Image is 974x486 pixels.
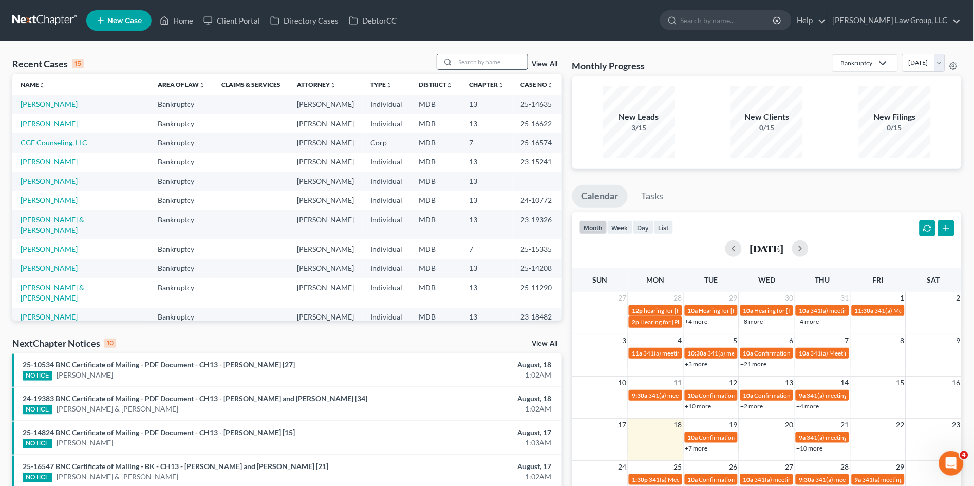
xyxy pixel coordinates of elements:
[23,394,367,403] a: 24-19383 BNC Certificate of Mailing - PDF Document - CH13 - [PERSON_NAME] and [PERSON_NAME] [34]
[743,349,754,357] span: 10a
[155,11,198,30] a: Home
[632,318,639,326] span: 2p
[382,370,552,380] div: 1:02AM
[733,334,739,347] span: 5
[382,427,552,438] div: August, 17
[815,476,914,483] span: 341(a) meeting for [PERSON_NAME]
[699,434,816,441] span: Confirmation hearing for [PERSON_NAME]
[799,476,814,483] span: 9:30a
[731,123,803,133] div: 0/15
[810,307,964,314] span: 341(a) meeting for [PERSON_NAME] & [PERSON_NAME]
[21,157,78,166] a: [PERSON_NAME]
[411,95,461,114] td: MDB
[799,434,806,441] span: 9a
[461,239,513,258] td: 7
[363,308,411,327] td: Individual
[411,239,461,258] td: MDB
[21,138,87,147] a: CGE Counseling, LLC
[12,58,84,70] div: Recent Cases
[363,191,411,210] td: Individual
[363,133,411,152] td: Corp
[21,81,45,88] a: Nameunfold_more
[21,312,78,321] a: [PERSON_NAME]
[649,476,748,483] span: 341(a) Meeting for [PERSON_NAME]
[382,404,552,414] div: 1:02AM
[828,11,961,30] a: [PERSON_NAME] Law Group, LLC
[632,307,643,314] span: 12p
[673,377,683,389] span: 11
[363,259,411,278] td: Individual
[699,476,816,483] span: Confirmation hearing for [PERSON_NAME]
[621,334,627,347] span: 3
[158,81,205,88] a: Area of Lawunfold_more
[513,153,562,172] td: 23-15241
[382,438,552,448] div: 1:03AM
[382,472,552,482] div: 1:02AM
[149,133,214,152] td: Bankruptcy
[21,215,84,234] a: [PERSON_NAME] & [PERSON_NAME]
[21,196,78,204] a: [PERSON_NAME]
[513,95,562,114] td: 25-14635
[632,476,648,483] span: 1:30p
[855,307,874,314] span: 11:30a
[330,82,336,88] i: unfold_more
[521,81,554,88] a: Case Nounfold_more
[198,11,265,30] a: Client Portal
[149,191,214,210] td: Bankruptcy
[382,461,552,472] div: August, 17
[289,210,363,239] td: [PERSON_NAME]
[617,461,627,473] span: 24
[513,191,562,210] td: 24-10772
[895,419,906,431] span: 22
[951,377,962,389] span: 16
[513,259,562,278] td: 25-14208
[411,210,461,239] td: MDB
[673,292,683,304] span: 28
[149,278,214,307] td: Bankruptcy
[572,185,628,208] a: Calendar
[104,339,116,348] div: 10
[617,419,627,431] span: 17
[456,54,528,69] input: Search by name...
[617,292,627,304] span: 27
[743,391,754,399] span: 10a
[411,308,461,327] td: MDB
[673,461,683,473] span: 25
[21,264,78,272] a: [PERSON_NAME]
[513,210,562,239] td: 23-19326
[461,133,513,152] td: 7
[363,153,411,172] td: Individual
[57,404,179,414] a: [PERSON_NAME] & [PERSON_NAME]
[447,82,453,88] i: unfold_more
[289,278,363,307] td: [PERSON_NAME]
[633,220,654,234] button: day
[743,307,754,314] span: 10a
[758,275,775,284] span: Wed
[632,349,642,357] span: 11a
[411,191,461,210] td: MDB
[900,334,906,347] span: 8
[927,275,940,284] span: Sat
[640,318,720,326] span: Hearing for [PERSON_NAME]
[647,275,665,284] span: Mon
[873,275,884,284] span: Fri
[699,307,779,314] span: Hearing for [PERSON_NAME]
[23,360,295,369] a: 25-10534 BNC Certificate of Mailing - PDF Document - CH13 - [PERSON_NAME] [27]
[603,111,675,123] div: New Leads
[265,11,344,30] a: Directory Cases
[21,283,84,302] a: [PERSON_NAME] & [PERSON_NAME]
[855,476,861,483] span: 9a
[57,472,179,482] a: [PERSON_NAME] & [PERSON_NAME]
[939,451,964,476] iframe: Intercom live chat
[363,239,411,258] td: Individual
[548,82,554,88] i: unfold_more
[799,349,809,357] span: 10a
[149,210,214,239] td: Bankruptcy
[807,434,906,441] span: 341(a) meeting for [PERSON_NAME]
[21,177,78,185] a: [PERSON_NAME]
[863,476,962,483] span: 341(a) meeting for [PERSON_NAME]
[741,402,763,410] a: +2 more
[39,82,45,88] i: unfold_more
[840,461,850,473] span: 28
[784,292,794,304] span: 30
